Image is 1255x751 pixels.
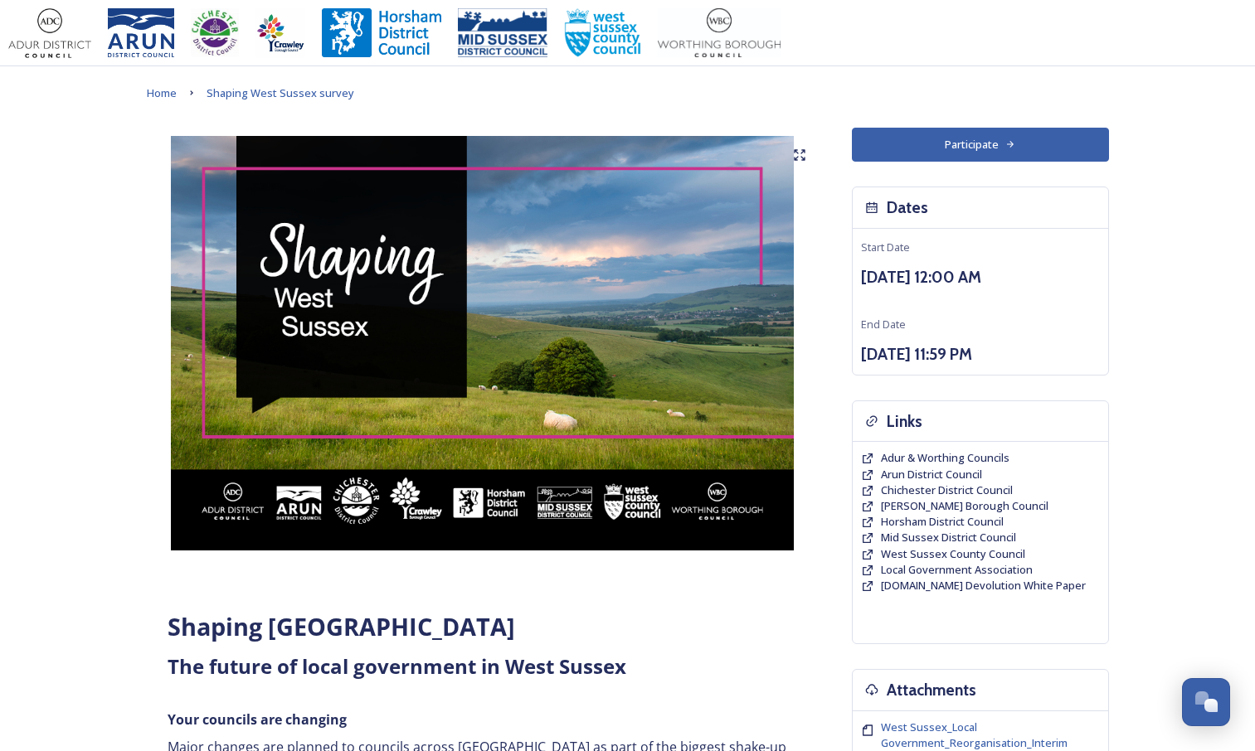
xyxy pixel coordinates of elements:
[168,652,626,680] strong: The future of local government in West Sussex
[881,562,1033,577] span: Local Government Association
[887,409,922,434] h3: Links
[881,562,1033,578] a: Local Government Association
[881,578,1086,594] a: [DOMAIN_NAME] Devolution White Paper
[255,8,305,58] img: Crawley%20BC%20logo.jpg
[168,710,347,729] strong: Your councils are changing
[861,265,1100,289] h3: [DATE] 12:00 AM
[881,467,982,482] a: Arun District Council
[207,85,354,100] span: Shaping West Sussex survey
[191,8,239,58] img: CDC%20Logo%20-%20you%20may%20have%20a%20better%20version.jpg
[887,678,976,702] h3: Attachments
[207,83,354,103] a: Shaping West Sussex survey
[861,317,906,332] span: End Date
[861,240,910,254] span: Start Date
[1182,678,1230,726] button: Open Chat
[564,8,642,58] img: WSCCPos-Spot-25mm.jpg
[168,610,515,642] strong: Shaping [GEOGRAPHIC_DATA]
[852,128,1109,162] button: Participate
[861,342,1100,366] h3: [DATE] 11:59 PM
[322,8,441,58] img: Horsham%20DC%20Logo.jpg
[881,578,1086,593] span: [DOMAIN_NAME] Devolution White Paper
[881,546,1025,562] a: West Sussex County Council
[881,467,982,482] span: Arun District Council
[881,514,1004,529] span: Horsham District Council
[458,8,547,58] img: 150ppimsdc%20logo%20blue.png
[887,196,928,220] h3: Dates
[881,514,1004,530] a: Horsham District Council
[881,546,1025,561] span: West Sussex County Council
[147,85,177,100] span: Home
[658,8,781,58] img: Worthing_Adur%20%281%29.jpg
[881,530,1016,545] a: Mid Sussex District Council
[881,482,1013,498] a: Chichester District Council
[881,498,1048,513] span: [PERSON_NAME] Borough Council
[881,498,1048,514] a: [PERSON_NAME] Borough Council
[108,8,174,58] img: Arun%20District%20Council%20logo%20blue%20CMYK.jpg
[881,530,1016,545] span: Mid Sussex District Council
[147,83,177,103] a: Home
[881,450,1009,466] a: Adur & Worthing Councils
[881,450,1009,465] span: Adur & Worthing Councils
[8,8,91,58] img: Adur%20logo%20%281%29.jpeg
